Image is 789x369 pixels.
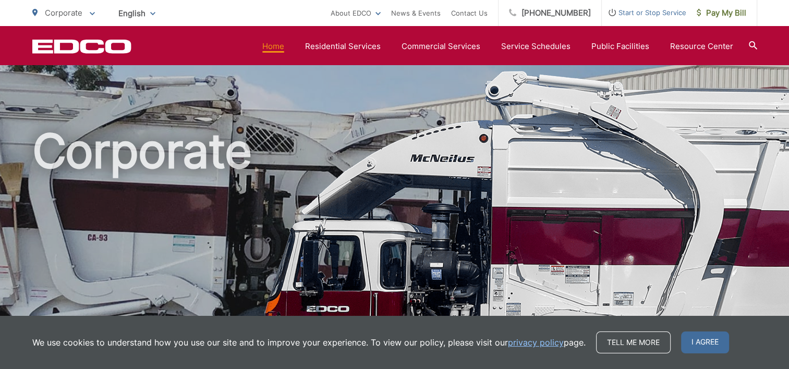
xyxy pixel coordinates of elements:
[391,7,441,19] a: News & Events
[501,40,570,53] a: Service Schedules
[262,40,284,53] a: Home
[591,40,649,53] a: Public Facilities
[681,331,729,353] span: I agree
[451,7,488,19] a: Contact Us
[697,7,746,19] span: Pay My Bill
[111,4,163,22] span: English
[402,40,480,53] a: Commercial Services
[32,336,586,349] p: We use cookies to understand how you use our site and to improve your experience. To view our pol...
[670,40,733,53] a: Resource Center
[331,7,381,19] a: About EDCO
[508,336,564,349] a: privacy policy
[32,39,131,54] a: EDCD logo. Return to the homepage.
[305,40,381,53] a: Residential Services
[596,331,671,353] a: Tell me more
[45,8,82,18] span: Corporate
